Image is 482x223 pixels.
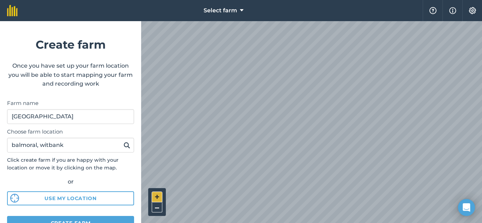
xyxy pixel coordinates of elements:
[152,192,162,202] button: +
[458,199,475,216] div: Open Intercom Messenger
[152,202,162,212] button: –
[7,36,134,54] h1: Create farm
[7,5,18,16] img: fieldmargin Logo
[7,61,134,88] p: Once you have set up your farm location you will be able to start mapping your farm and recording...
[123,141,130,149] img: svg+xml;base64,PHN2ZyB4bWxucz0iaHR0cDovL3d3dy53My5vcmcvMjAwMC9zdmciIHdpZHRoPSIxOSIgaGVpZ2h0PSIyNC...
[7,99,134,107] label: Farm name
[449,6,456,15] img: svg+xml;base64,PHN2ZyB4bWxucz0iaHR0cDovL3d3dy53My5vcmcvMjAwMC9zdmciIHdpZHRoPSIxNyIgaGVpZ2h0PSIxNy...
[7,156,134,172] p: Click create farm if you are happy with your location or move it by clicking on the map.
[7,191,134,205] button: Use my location
[7,177,134,186] div: or
[10,194,19,203] img: svg%3e
[7,128,134,136] label: Choose farm location
[7,109,134,124] input: Farm name
[204,6,237,15] span: Select farm
[429,7,437,14] img: A question mark icon
[7,138,134,153] input: Enter your farm’s address
[468,7,477,14] img: A cog icon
